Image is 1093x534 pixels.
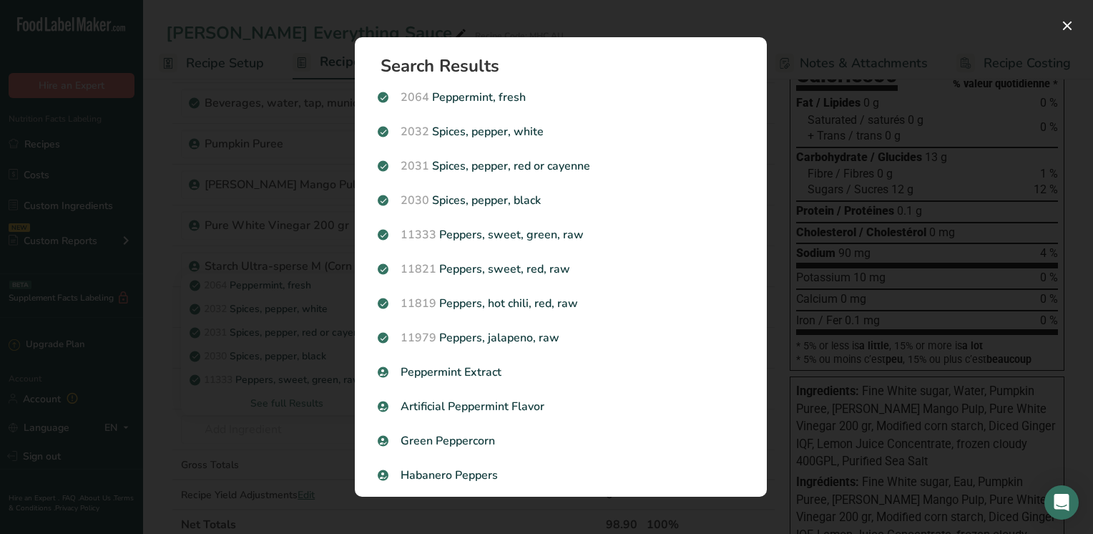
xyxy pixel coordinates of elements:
[401,261,436,277] span: 11821
[401,158,429,174] span: 2031
[378,364,744,381] p: Peppermint Extract
[401,296,436,311] span: 11819
[378,192,744,209] p: Spices, pepper, black
[378,89,744,106] p: Peppermint, fresh
[401,227,436,243] span: 11333
[1044,485,1079,520] div: Open Intercom Messenger
[378,329,744,346] p: Peppers, jalapeno, raw
[378,261,744,278] p: Peppers, sweet, red, raw
[401,193,429,208] span: 2030
[378,226,744,243] p: Peppers, sweet, green, raw
[401,330,436,346] span: 11979
[378,467,744,484] p: Habanero Peppers
[381,57,753,74] h1: Search Results
[378,295,744,312] p: Peppers, hot chili, red, raw
[401,89,429,105] span: 2064
[378,123,744,140] p: Spices, pepper, white
[378,157,744,175] p: Spices, pepper, red or cayenne
[378,432,744,450] p: Green Peppercorn
[401,124,429,140] span: 2032
[378,398,744,415] p: Artificial Peppermint Flavor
